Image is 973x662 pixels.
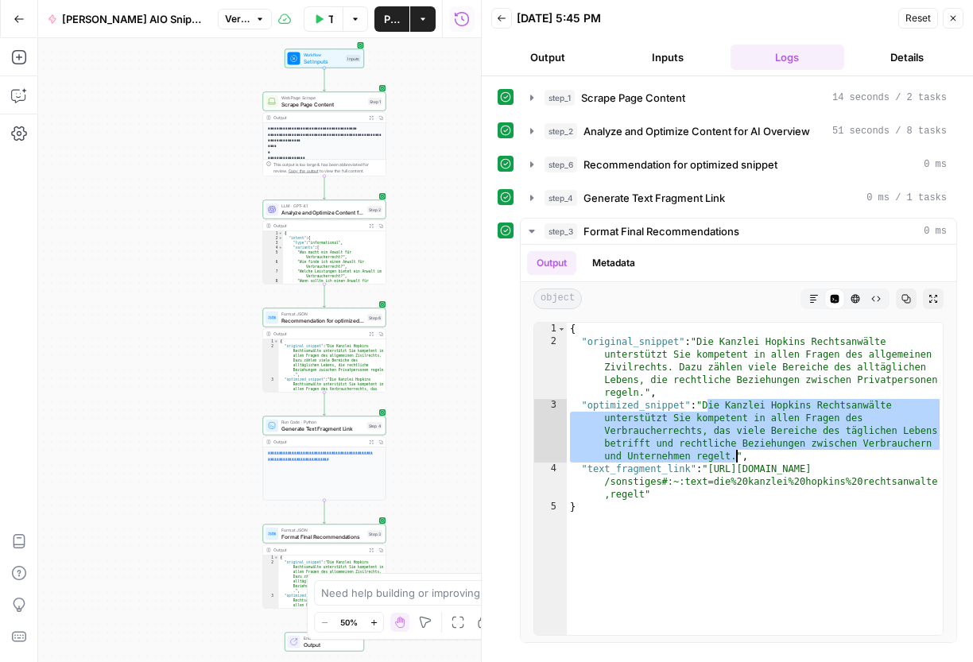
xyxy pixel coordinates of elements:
[374,6,409,32] button: Publish
[263,525,386,609] div: Format JSONFormat Final RecommendationsStep 3Output{ "original_snippet":"Die Kanzlei Hopkins Rech...
[367,206,382,213] div: Step 2
[534,335,567,399] div: 2
[218,9,272,29] button: Version 9
[898,8,938,29] button: Reset
[278,231,283,236] span: Toggle code folding, rows 1 through 222
[545,123,577,139] span: step_2
[924,224,947,238] span: 0 ms
[534,323,567,335] div: 1
[281,527,364,533] span: Format JSON
[533,288,582,309] span: object
[273,439,364,445] div: Output
[534,501,567,513] div: 5
[263,377,279,411] div: 3
[521,152,956,177] button: 0 ms
[273,223,364,229] div: Output
[346,55,361,62] div: Inputs
[225,12,250,26] span: Version 9
[557,323,566,335] span: Toggle code folding, rows 1 through 5
[38,6,215,32] button: [PERSON_NAME] AIO Snippet generator
[278,246,283,250] span: Toggle code folding, rows 4 through 10
[324,68,326,91] g: Edge from start to step_1
[304,641,358,648] span: Output
[924,157,947,172] span: 0 ms
[263,344,279,377] div: 2
[521,185,956,211] button: 0 ms / 1 tasks
[263,200,386,285] div: LLM · GPT-4.1Analyze and Optimize Content for AI OverviewStep 2Output{ "intent":{ "type":"informa...
[263,594,279,627] div: 3
[281,100,365,108] span: Scrape Page Content
[367,530,382,537] div: Step 3
[263,560,279,594] div: 2
[263,556,279,560] div: 1
[281,203,364,209] span: LLM · GPT-4.1
[304,6,343,32] button: Test Workflow
[534,463,567,501] div: 4
[263,308,386,393] div: Format JSONRecommendation for optimized snippetStep 6Output{ "original_snippet":"Die Kanzlei Hopk...
[281,424,364,432] span: Generate Text Fragment Link
[521,85,956,110] button: 14 seconds / 2 tasks
[263,269,283,279] div: 7
[304,52,343,58] span: Workflow
[367,422,383,429] div: Step 4
[611,45,725,70] button: Inputs
[384,11,400,27] span: Publish
[583,190,725,206] span: Generate Text Fragment Link
[263,339,279,344] div: 1
[274,339,279,344] span: Toggle code folding, rows 1 through 4
[545,157,577,172] span: step_6
[281,316,364,324] span: Recommendation for optimized snippet
[832,124,947,138] span: 51 seconds / 8 tasks
[324,501,326,524] g: Edge from step_4 to step_3
[521,219,956,244] button: 0 ms
[731,45,844,70] button: Logs
[367,314,382,321] div: Step 6
[324,176,326,199] g: Edge from step_1 to step_2
[263,241,283,246] div: 3
[289,168,319,173] span: Copy the output
[304,57,343,65] span: Set Inputs
[368,98,382,105] div: Step 1
[62,11,205,27] span: [PERSON_NAME] AIO Snippet generator
[905,11,931,25] span: Reset
[263,231,283,236] div: 1
[263,236,283,241] div: 2
[263,633,386,652] div: EndOutput
[273,114,364,121] div: Output
[832,91,947,105] span: 14 seconds / 2 tasks
[273,331,364,337] div: Output
[328,11,333,27] span: Test Workflow
[527,251,576,275] button: Output
[534,399,567,463] div: 3
[545,190,577,206] span: step_4
[521,118,956,144] button: 51 seconds / 8 tasks
[521,245,956,642] div: 0 ms
[340,616,358,629] span: 50%
[281,95,365,101] span: Web Page Scrape
[851,45,964,70] button: Details
[545,223,577,239] span: step_3
[263,49,386,68] div: WorkflowSet InputsInputs
[263,246,283,250] div: 4
[263,260,283,269] div: 6
[583,157,777,172] span: Recommendation for optimized snippet
[281,208,364,216] span: Analyze and Optimize Content for AI Overview
[583,123,810,139] span: Analyze and Optimize Content for AI Overview
[304,635,358,641] span: End
[583,251,645,275] button: Metadata
[274,556,279,560] span: Toggle code folding, rows 1 through 5
[281,419,364,425] span: Run Code · Python
[491,45,605,70] button: Output
[324,285,326,308] g: Edge from step_2 to step_6
[278,236,283,241] span: Toggle code folding, rows 2 through 11
[281,532,364,540] span: Format Final Recommendations
[583,223,739,239] span: Format Final Recommendations
[581,90,685,106] span: Scrape Page Content
[324,393,326,416] g: Edge from step_6 to step_4
[866,191,947,205] span: 0 ms / 1 tasks
[263,279,283,288] div: 8
[281,311,364,317] span: Format JSON
[263,250,283,260] div: 5
[273,547,364,553] div: Output
[273,161,382,174] div: This output is too large & has been abbreviated for review. to view the full content.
